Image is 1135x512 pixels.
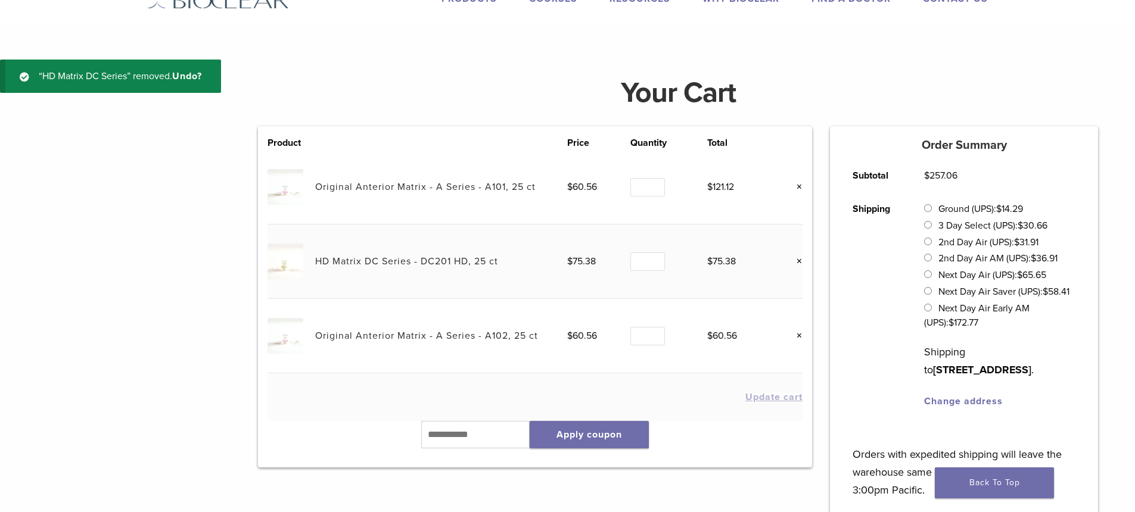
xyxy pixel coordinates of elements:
[924,395,1003,407] a: Change address
[935,467,1054,498] a: Back To Top
[924,170,929,182] span: $
[567,181,573,193] span: $
[707,330,713,342] span: $
[630,136,707,150] th: Quantity
[949,317,954,329] span: $
[1018,220,1047,232] bdi: 30.66
[938,286,1069,298] label: Next Day Air Saver (UPS):
[1043,286,1048,298] span: $
[315,181,536,193] a: Original Anterior Matrix - A Series - A101, 25 ct
[1017,269,1046,281] bdi: 65.65
[707,255,736,267] bdi: 75.38
[787,328,803,344] a: Remove this item
[996,203,1023,215] bdi: 14.29
[1014,236,1038,248] bdi: 31.91
[996,203,1002,215] span: $
[268,243,303,279] img: HD Matrix DC Series - DC201 HD, 25 ct
[938,269,1046,281] label: Next Day Air (UPS):
[853,427,1076,499] p: Orders with expedited shipping will leave the warehouse same day if completed before 3:00pm Pacific.
[949,317,978,329] bdi: 172.77
[268,136,315,150] th: Product
[567,330,597,342] bdi: 60.56
[924,343,1076,379] p: Shipping to .
[938,236,1038,248] label: 2nd Day Air (UPS):
[1018,220,1023,232] span: $
[938,252,1058,264] label: 2nd Day Air AM (UPS):
[924,302,1030,329] label: Next Day Air Early AM (UPS):
[1017,269,1022,281] span: $
[707,136,770,150] th: Total
[707,181,713,193] span: $
[787,254,803,269] a: Remove this item
[938,220,1047,232] label: 3 Day Select (UPS):
[839,192,910,418] th: Shipping
[567,136,630,150] th: Price
[1043,286,1069,298] bdi: 58.41
[567,181,597,193] bdi: 60.56
[315,330,538,342] a: Original Anterior Matrix - A Series - A102, 25 ct
[172,70,202,82] a: Undo?
[830,138,1098,152] h5: Order Summary
[933,363,1031,376] strong: [STREET_ADDRESS]
[268,318,303,353] img: Original Anterior Matrix - A Series - A102, 25 ct
[745,392,803,402] button: Update cart
[707,330,737,342] bdi: 60.56
[315,255,498,267] a: HD Matrix DC Series - DC201 HD, 25 ct
[268,169,303,204] img: Original Anterior Matrix - A Series - A101, 25 ct
[1014,236,1019,248] span: $
[707,181,734,193] bdi: 121.12
[924,170,957,182] bdi: 257.06
[567,255,573,267] span: $
[1031,252,1036,264] span: $
[567,330,573,342] span: $
[1031,252,1058,264] bdi: 36.91
[249,79,1107,107] h1: Your Cart
[938,203,1023,215] label: Ground (UPS):
[530,421,649,448] button: Apply coupon
[839,159,910,192] th: Subtotal
[787,179,803,195] a: Remove this item
[567,255,596,267] bdi: 75.38
[707,255,713,267] span: $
